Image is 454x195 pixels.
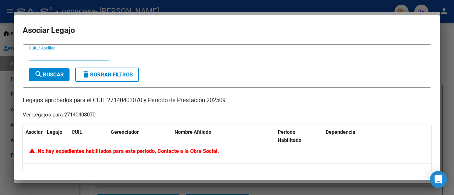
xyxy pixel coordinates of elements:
div: Ver Legajos para 27140403070 [23,111,95,119]
span: Periodo Habilitado [278,129,301,143]
span: Asociar [26,129,43,135]
datatable-header-cell: Gerenciador [108,125,172,148]
span: CUIL [72,129,82,135]
datatable-header-cell: Asociar [23,125,44,148]
span: Borrar Filtros [82,71,133,78]
datatable-header-cell: Legajo [44,125,69,148]
div: 0 registros [23,164,431,182]
span: No hay expedientes habilitados para este período. Contacte a la Obra Social. [29,148,219,154]
datatable-header-cell: CUIL [69,125,108,148]
div: Open Intercom Messenger [430,171,447,188]
datatable-header-cell: Nombre Afiliado [172,125,275,148]
span: Gerenciador [111,129,139,135]
span: Buscar [34,71,64,78]
span: Dependencia [326,129,355,135]
mat-icon: search [34,70,43,79]
h2: Asociar Legajo [23,24,431,37]
datatable-header-cell: Dependencia [323,125,426,148]
datatable-header-cell: Periodo Habilitado [275,125,323,148]
span: Nombre Afiliado [175,129,211,135]
p: Legajos aprobados para el CUIT 27140403070 y Período de Prestación 202509 [23,96,431,105]
button: Buscar [29,68,70,81]
button: Borrar Filtros [75,68,139,82]
span: Legajo [47,129,62,135]
mat-icon: delete [82,70,90,79]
